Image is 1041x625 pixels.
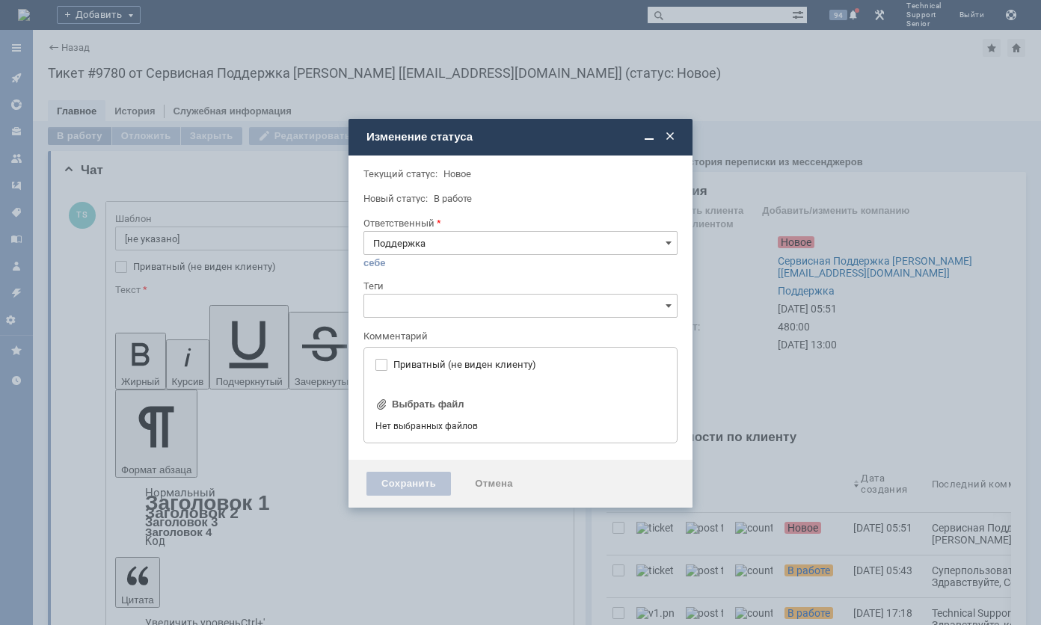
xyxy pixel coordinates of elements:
font: Коммуникации и связь_КИС_СО 3974 [34,59,206,70]
div: Выбрать файл [392,398,464,410]
div: Ответственный [363,218,675,228]
span: Свернуть (Ctrl + M) [642,129,657,144]
label: Текущий статус: [363,168,437,179]
div: Изменение статуса [366,130,678,144]
label: Новый статус: [363,193,428,204]
div: Комментарий [363,330,675,344]
div: Теги [363,281,675,291]
font: Долгопрудненское , д.РРЛ на ящике СО (55.923492,37.529476) [31,81,315,93]
div: Нет выбранных файлов [375,415,666,432]
span: В работе [434,193,472,204]
span: Новое [443,168,471,179]
span: Закрыть [663,129,678,144]
label: Приватный (не виден клиенту) [393,359,663,371]
a: себе [363,257,386,269]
